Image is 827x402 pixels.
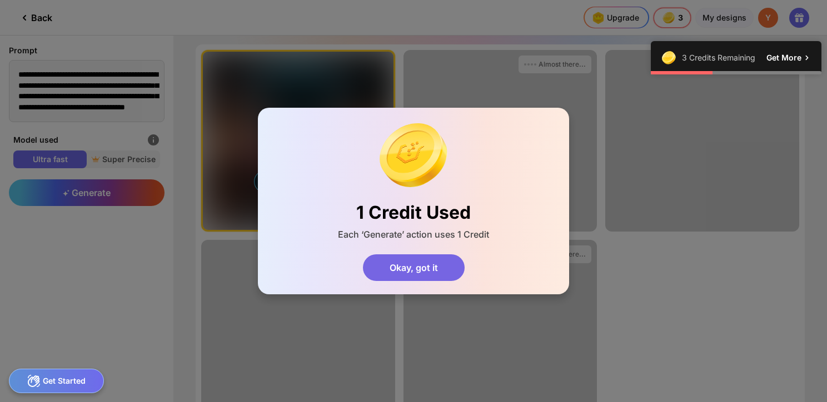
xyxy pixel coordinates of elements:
[356,202,471,223] div: 1 Credit Used
[338,228,489,241] div: Each ‘Generate’ action uses 1 Credit
[766,52,813,63] div: Get More
[363,254,465,281] div: Okay, got it
[9,369,104,393] div: Get Started
[682,52,755,63] div: 3 Credits Remaining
